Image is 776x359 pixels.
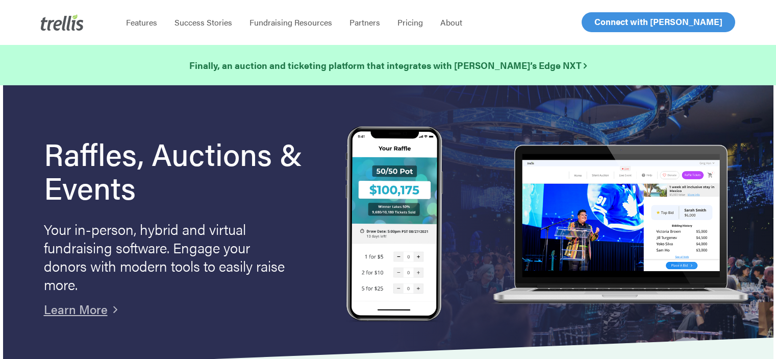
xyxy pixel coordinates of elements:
span: Pricing [397,16,423,28]
span: Success Stories [174,16,232,28]
a: Partners [341,17,389,28]
a: Success Stories [166,17,241,28]
span: Fundraising Resources [249,16,332,28]
a: Pricing [389,17,432,28]
a: Features [117,17,166,28]
strong: Finally, an auction and ticketing platform that integrates with [PERSON_NAME]’s Edge NXT [189,59,587,71]
h1: Raffles, Auctions & Events [44,136,315,204]
img: Trellis [41,14,84,31]
img: rafflelaptop_mac_optim.png [488,145,753,305]
p: Your in-person, hybrid and virtual fundraising software. Engage your donors with modern tools to ... [44,220,289,293]
a: Connect with [PERSON_NAME] [582,12,735,32]
span: About [440,16,462,28]
a: Fundraising Resources [241,17,341,28]
a: About [432,17,471,28]
span: Features [126,16,157,28]
a: Finally, an auction and ticketing platform that integrates with [PERSON_NAME]’s Edge NXT [189,58,587,73]
img: Trellis Raffles, Auctions and Event Fundraising [346,126,443,324]
span: Connect with [PERSON_NAME] [594,15,722,28]
span: Partners [349,16,380,28]
a: Learn More [44,300,108,318]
